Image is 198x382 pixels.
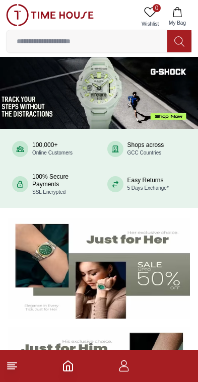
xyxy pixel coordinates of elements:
[62,360,74,372] a: Home
[32,173,91,196] div: 100% Secure Payments
[127,177,169,192] div: Easy Returns
[138,20,163,28] span: Wishlist
[163,4,192,30] button: My Bag
[165,19,190,27] span: My Bag
[8,218,190,319] img: Women's Watches Banner
[127,141,164,157] div: Shops across
[32,141,73,157] div: 100,000+
[127,150,162,156] span: GCC Countries
[138,4,163,30] a: 0Wishlist
[32,150,73,156] span: Online Customers
[6,4,94,26] img: ...
[32,189,65,195] span: SSL Encrypted
[153,4,161,12] span: 0
[127,185,169,191] span: 5 Days Exchange*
